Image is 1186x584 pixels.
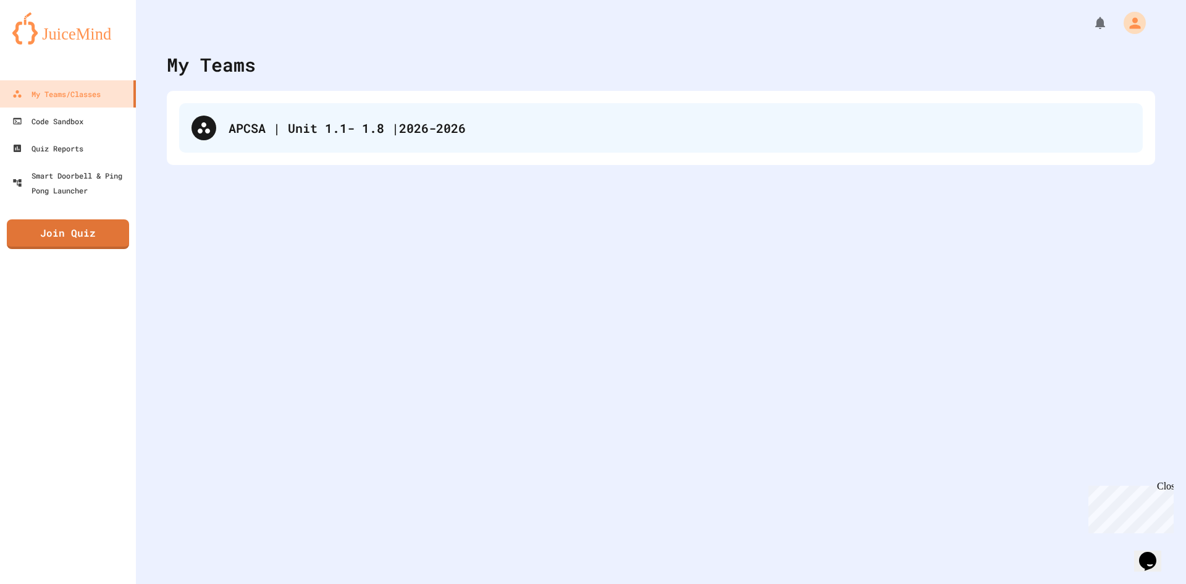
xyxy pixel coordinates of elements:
iframe: chat widget [1134,535,1174,572]
div: APCSA | Unit 1.1- 1.8 |2026-2026 [179,103,1143,153]
div: Quiz Reports [12,141,83,156]
div: My Teams/Classes [12,87,101,101]
div: My Notifications [1070,12,1111,33]
a: Join Quiz [7,219,129,249]
div: Code Sandbox [12,114,83,129]
div: My Teams [167,51,256,78]
div: Smart Doorbell & Ping Pong Launcher [12,168,131,198]
iframe: chat widget [1083,481,1174,533]
img: logo-orange.svg [12,12,124,44]
div: Chat with us now!Close [5,5,85,78]
div: APCSA | Unit 1.1- 1.8 |2026-2026 [229,119,1130,137]
div: My Account [1111,9,1149,37]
